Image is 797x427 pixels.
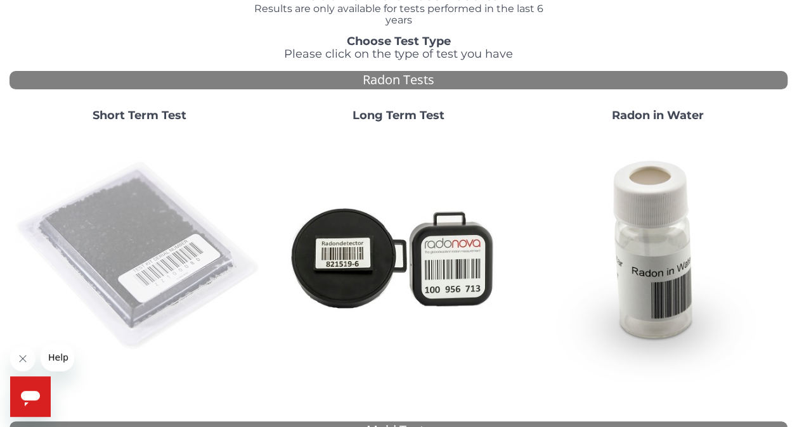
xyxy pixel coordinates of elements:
[10,71,787,89] div: Radon Tests
[10,346,36,371] iframe: Close message
[10,376,51,417] iframe: Button to launch messaging window
[243,3,554,25] h4: Results are only available for tests performed in the last 6 years
[533,132,782,381] img: RadoninWater.jpg
[15,132,264,381] img: ShortTerm.jpg
[353,108,444,122] strong: Long Term Test
[93,108,186,122] strong: Short Term Test
[41,343,74,371] iframe: Message from company
[612,108,704,122] strong: Radon in Water
[347,34,451,48] strong: Choose Test Type
[274,132,523,381] img: Radtrak2vsRadtrak3.jpg
[284,47,513,61] span: Please click on the type of test you have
